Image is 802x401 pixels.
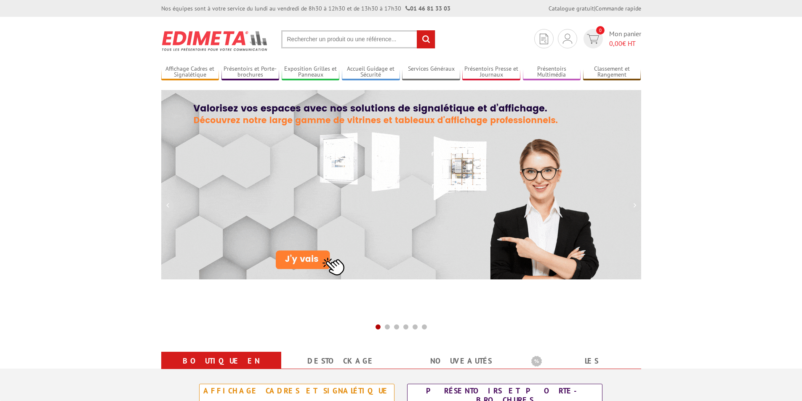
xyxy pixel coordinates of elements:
a: Présentoirs Presse et Journaux [462,65,520,79]
strong: 01 46 81 33 03 [405,5,450,12]
a: Services Généraux [402,65,460,79]
b: Les promotions [531,353,637,370]
a: devis rapide 0 Mon panier 0,00€ HT [581,29,641,48]
a: Commande rapide [595,5,641,12]
img: Présentoir, panneau, stand - Edimeta - PLV, affichage, mobilier bureau, entreprise [161,25,269,56]
a: Catalogue gratuit [549,5,594,12]
a: nouveautés [411,353,511,369]
a: Destockage [291,353,391,369]
input: rechercher [417,30,435,48]
span: 0 [596,26,605,35]
span: 0,00 [609,39,622,48]
input: Rechercher un produit ou une référence... [281,30,435,48]
a: Présentoirs Multimédia [523,65,581,79]
div: | [549,4,641,13]
img: devis rapide [563,34,572,44]
div: Nos équipes sont à votre service du lundi au vendredi de 8h30 à 12h30 et de 13h30 à 17h30 [161,4,450,13]
a: Exposition Grilles et Panneaux [282,65,340,79]
a: Les promotions [531,353,631,384]
div: Affichage Cadres et Signalétique [202,386,392,396]
span: € HT [609,39,641,48]
img: devis rapide [540,34,548,44]
a: Classement et Rangement [583,65,641,79]
a: Présentoirs et Porte-brochures [221,65,280,79]
a: Affichage Cadres et Signalétique [161,65,219,79]
span: Mon panier [609,29,641,48]
a: Boutique en ligne [171,353,271,384]
img: devis rapide [587,34,599,44]
a: Accueil Guidage et Sécurité [342,65,400,79]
